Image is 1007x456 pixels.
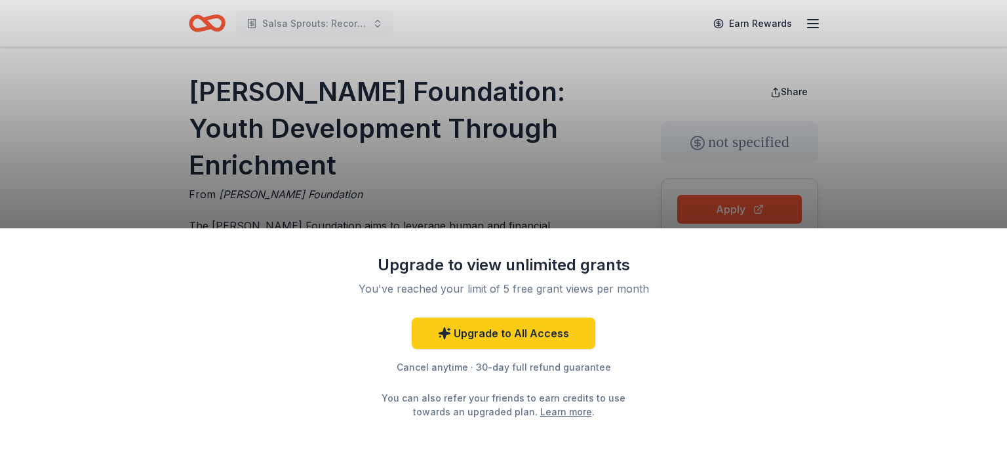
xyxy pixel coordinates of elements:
[333,255,674,276] div: Upgrade to view unlimited grants
[333,360,674,375] div: Cancel anytime · 30-day full refund guarantee
[412,318,595,349] a: Upgrade to All Access
[349,281,658,297] div: You've reached your limit of 5 free grant views per month
[370,391,637,419] div: You can also refer your friends to earn credits to use towards an upgraded plan. .
[540,405,592,419] a: Learn more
